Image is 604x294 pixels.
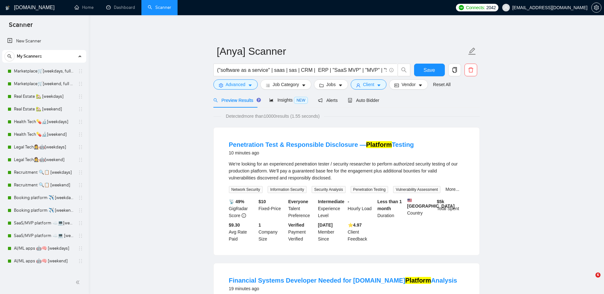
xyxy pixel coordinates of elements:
button: setting [591,3,601,13]
span: caret-down [248,83,252,88]
span: caret-down [338,83,343,88]
b: Less than 1 month [377,199,402,211]
button: folderJobscaret-down [314,79,348,90]
span: 6 [595,272,601,278]
span: holder [78,107,83,112]
div: Total Spent [436,198,465,219]
span: holder [78,183,83,188]
span: copy [449,67,461,73]
span: setting [219,83,223,88]
a: AI/ML apps 🤖🧠 [weekdays] [14,242,74,255]
span: holder [78,157,83,162]
span: user [504,5,508,10]
button: settingAdvancedcaret-down [213,79,258,90]
div: Talent Preference [287,198,317,219]
a: Health Tech💊🔬[weekend] [14,128,74,141]
img: logo [5,3,10,13]
span: caret-down [377,83,381,88]
a: setting [591,5,601,10]
b: Everyone [288,199,308,204]
span: holder [78,81,83,86]
span: holder [78,221,83,226]
span: search [213,98,218,103]
span: Insights [269,97,308,103]
span: holder [78,208,83,213]
div: Avg Rate Paid [228,222,257,242]
div: Fixed-Price [257,198,287,219]
button: search [398,64,410,76]
button: Save [414,64,445,76]
a: SaaS/MVP platform ☁️💻 [weekend] [14,229,74,242]
b: $ 5k [437,199,444,204]
a: Recruitment 🔍📋 [weekdays] [14,166,74,179]
span: double-left [75,279,82,285]
div: We’re looking for an experienced penetration tester / security researcher to perform authorized s... [229,160,464,181]
span: Client [363,81,374,88]
b: Intermediate [318,199,344,204]
button: delete [464,64,477,76]
a: Penetration Test & Responsible Disclosure —PlatformTesting [229,141,414,148]
a: Booking platform ✈️ [weekdays] [14,191,74,204]
span: holder [78,195,83,200]
span: notification [318,98,322,103]
span: holder [78,132,83,137]
div: 19 minutes ago [229,285,457,292]
mark: Platform [366,141,392,148]
a: Marketplace🛒[weekend, full description] [14,78,74,90]
b: Verified [288,222,304,228]
a: Real Estate 🏡 [weekdays] [14,90,74,103]
span: robot [348,98,352,103]
span: info-circle [389,68,393,72]
li: New Scanner [2,35,86,47]
div: Payment Verified [287,222,317,242]
span: holder [78,94,83,99]
span: Connects: [466,4,485,11]
b: 1 [258,222,261,228]
span: Security Analysis [312,186,346,193]
span: Detected more than 10000 results (1.55 seconds) [221,113,324,120]
span: delete [465,67,477,73]
input: Scanner name... [217,43,467,59]
span: NEW [294,97,308,104]
a: Recruitment 🔍📋 [weekend] [14,179,74,191]
span: Penetration Testing [351,186,388,193]
div: GigRadar Score [228,198,257,219]
span: user [356,83,360,88]
a: Legal Tech👩‍⚖️🤖[weekdays] [14,141,74,153]
span: holder [78,69,83,74]
span: bars [266,83,270,88]
div: 10 minutes ago [229,149,414,157]
a: More... [445,187,459,192]
img: upwork-logo.png [459,5,464,10]
b: 📡 49% [229,199,244,204]
span: search [5,54,14,59]
span: search [398,67,410,73]
div: Country [406,198,436,219]
b: ⭐️ 4.97 [348,222,362,228]
b: [GEOGRAPHIC_DATA] [407,198,455,209]
a: Financial Systems Developer Needed for [DOMAIN_NAME]PlatformAnalysis [229,277,457,284]
a: Real Estate 🏡 [weekend] [14,103,74,116]
span: holder [78,119,83,124]
div: Member Since [317,222,347,242]
span: My Scanners [17,50,42,63]
div: Experience Level [317,198,347,219]
a: Health Tech💊🔬[weekdays] [14,116,74,128]
span: edit [468,47,476,55]
span: Save [424,66,435,74]
b: $ 10 [258,199,266,204]
a: Reset All [433,81,451,88]
input: Search Freelance Jobs... [217,66,386,74]
a: New Scanner [7,35,81,47]
a: Booking platform ✈️ [weekend] [14,204,74,217]
a: homeHome [75,5,94,10]
span: holder [78,246,83,251]
span: folder [319,83,324,88]
mark: Platform [405,277,431,284]
iframe: Intercom live chat [582,272,598,288]
button: copy [448,64,461,76]
span: Jobs [326,81,336,88]
a: dashboardDashboard [106,5,135,10]
span: holder [78,233,83,238]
